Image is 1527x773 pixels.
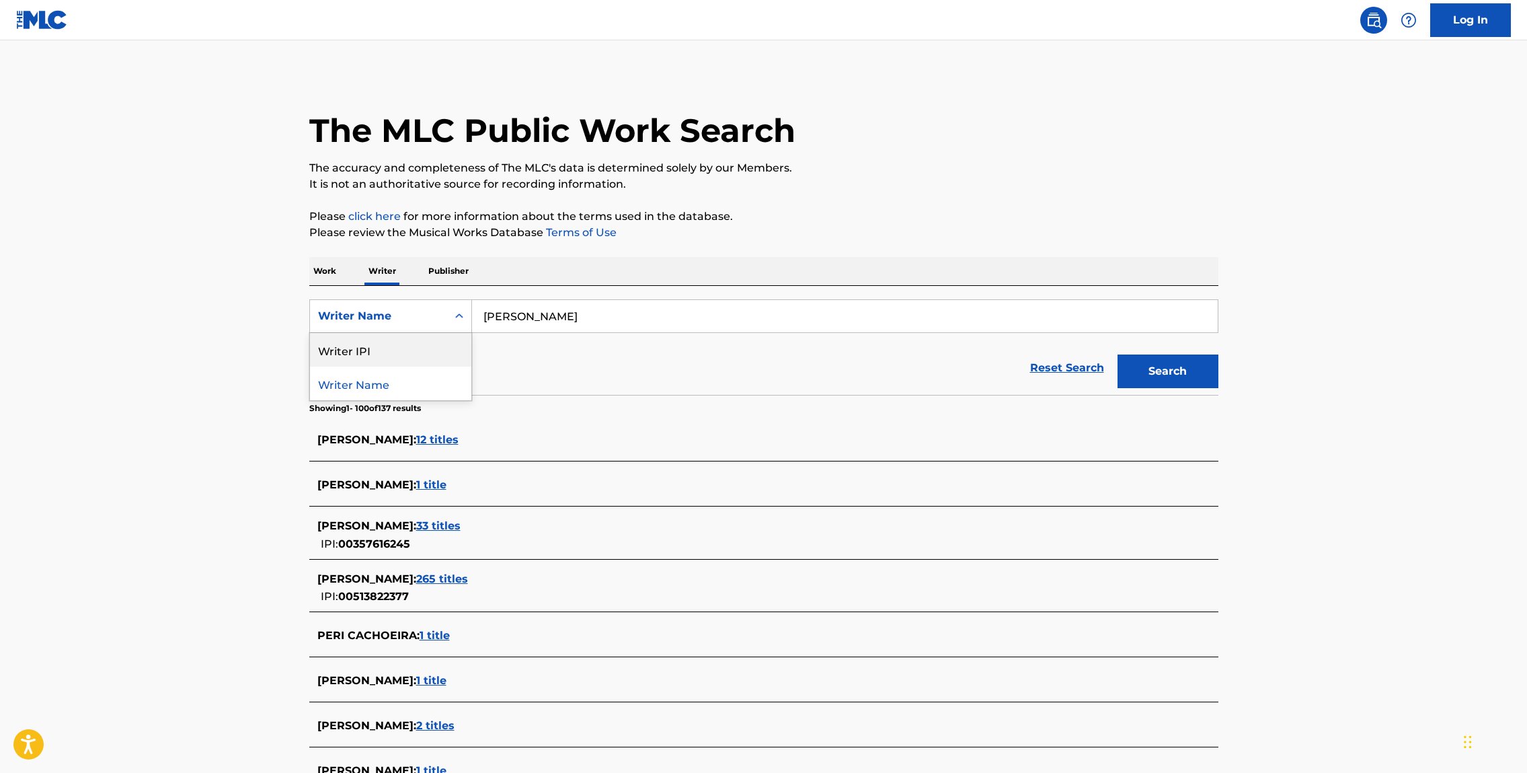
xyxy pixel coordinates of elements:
[317,573,416,585] span: [PERSON_NAME] :
[309,176,1218,192] p: It is not an authoritative source for recording information.
[338,538,410,550] span: 00357616245
[348,210,401,223] a: click here
[416,433,459,446] span: 12 titles
[317,478,416,491] span: [PERSON_NAME] :
[1460,708,1527,773] iframe: Chat Widget
[1401,12,1417,28] img: help
[1430,3,1511,37] a: Log In
[310,367,471,400] div: Writer Name
[416,519,461,532] span: 33 titles
[420,629,450,642] span: 1 title
[321,538,338,550] span: IPI:
[416,573,468,585] span: 265 titles
[317,629,420,642] span: PERI CACHOEIRA :
[338,590,409,603] span: 00513822377
[309,160,1218,176] p: The accuracy and completeness of The MLC's data is determined solely by our Members.
[317,719,416,732] span: [PERSON_NAME] :
[416,674,446,687] span: 1 title
[317,433,416,446] span: [PERSON_NAME] :
[309,299,1218,395] form: Search Form
[543,226,617,239] a: Terms of Use
[309,402,421,414] p: Showing 1 - 100 of 137 results
[309,225,1218,241] p: Please review the Musical Works Database
[1395,7,1422,34] div: Help
[321,590,338,603] span: IPI:
[416,478,446,491] span: 1 title
[364,257,400,285] p: Writer
[317,674,416,687] span: [PERSON_NAME] :
[1366,12,1382,28] img: search
[1464,722,1472,762] div: Drag
[1023,353,1111,383] a: Reset Search
[309,110,795,151] h1: The MLC Public Work Search
[16,10,68,30] img: MLC Logo
[318,308,439,324] div: Writer Name
[424,257,473,285] p: Publisher
[1118,355,1218,388] button: Search
[309,257,340,285] p: Work
[416,719,455,732] span: 2 titles
[309,209,1218,225] p: Please for more information about the terms used in the database.
[1360,7,1387,34] a: Public Search
[317,519,416,532] span: [PERSON_NAME] :
[310,333,471,367] div: Writer IPI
